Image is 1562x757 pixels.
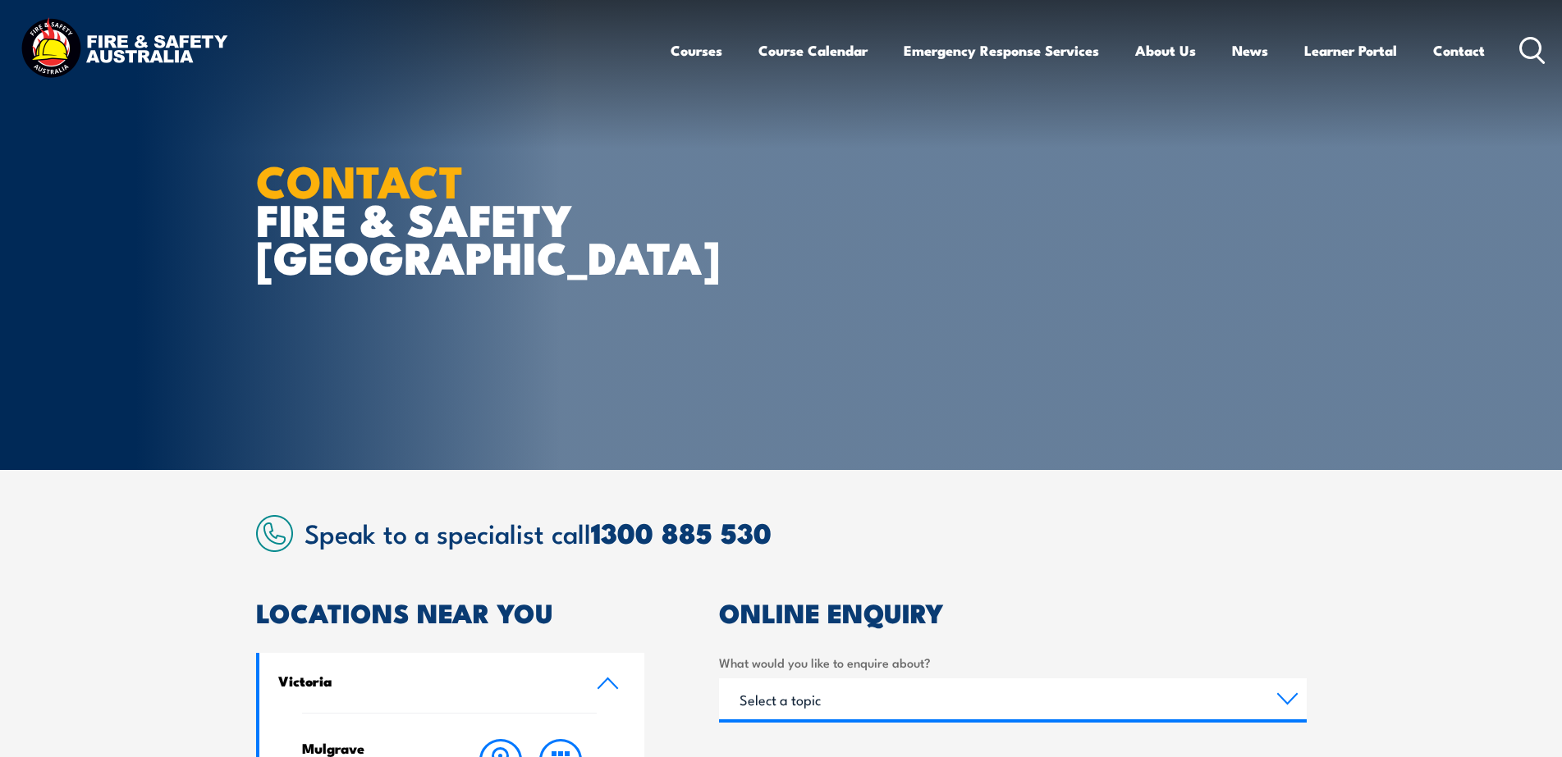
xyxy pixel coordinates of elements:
[1135,29,1196,72] a: About Us
[278,672,572,690] h4: Victoria
[256,600,645,623] h2: LOCATIONS NEAR YOU
[305,518,1307,547] h2: Speak to a specialist call
[256,145,464,213] strong: CONTACT
[904,29,1099,72] a: Emergency Response Services
[1433,29,1485,72] a: Contact
[1304,29,1397,72] a: Learner Portal
[719,653,1307,672] label: What would you like to enquire about?
[671,29,722,72] a: Courses
[719,600,1307,623] h2: ONLINE ENQUIRY
[302,739,439,757] h4: Mulgrave
[1232,29,1268,72] a: News
[758,29,868,72] a: Course Calendar
[256,161,662,276] h1: FIRE & SAFETY [GEOGRAPHIC_DATA]
[259,653,645,713] a: Victoria
[591,510,772,554] a: 1300 885 530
